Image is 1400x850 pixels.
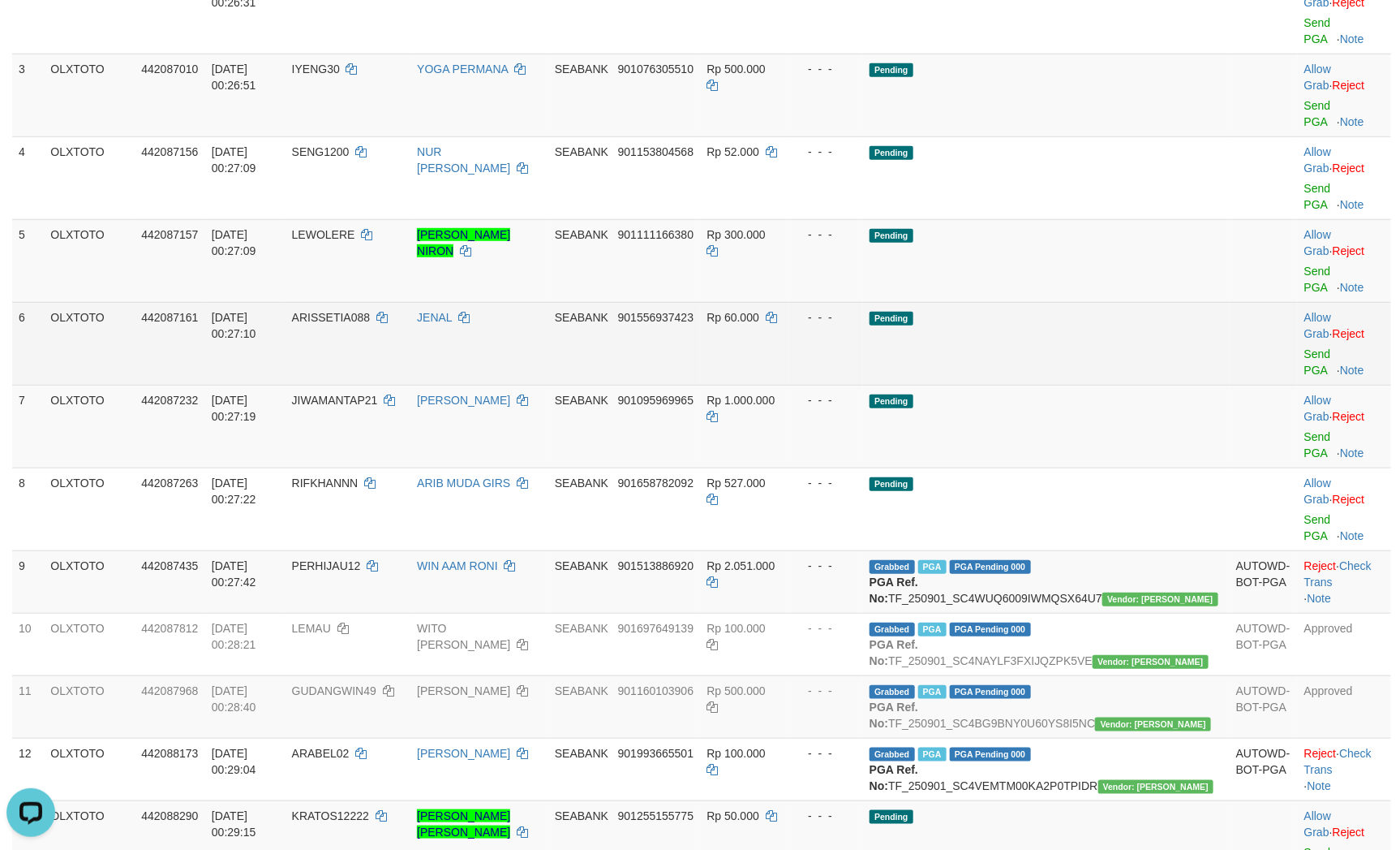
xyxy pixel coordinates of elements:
a: Note [1340,447,1364,460]
span: IYENG30 [292,63,340,76]
span: [DATE] 00:27:42 [212,559,256,589]
span: · [1304,477,1333,506]
span: Copy 901111166380 to clipboard [618,228,694,241]
a: Reject [1333,327,1365,340]
td: 6 [12,302,44,385]
a: Send PGA [1304,99,1331,128]
span: PERHIJAU12 [292,559,361,572]
span: Pending [870,395,913,408]
td: OLXTOTO [44,54,135,136]
td: OLXTOTO [44,136,135,219]
td: AUTOWD-BOT-PGA [1230,675,1298,738]
span: Rp 100.000 [706,622,765,635]
a: YOGA PERMANA [417,63,508,76]
td: 11 [12,675,44,738]
span: Rp 50.000 [706,809,759,822]
span: Copy 901697649139 to clipboard [618,622,694,635]
td: Approved [1298,613,1391,675]
span: KRATOS12222 [292,809,369,822]
a: Reject [1333,162,1365,175]
span: SEABANK [555,228,608,241]
span: Vendor URL: https://secure4.1velocity.biz [1093,655,1209,669]
b: PGA Ref. No: [870,576,918,605]
td: 3 [12,54,44,136]
td: OLXTOTO [44,468,135,550]
td: TF_250901_SC4NAYLF3FXIJQZPK5VE [863,613,1230,675]
span: SEABANK [555,394,608,407]
a: Check Trans [1304,559,1372,589]
span: [DATE] 00:27:09 [212,145,256,175]
a: Reject [1333,410,1365,423]
div: - - - [795,745,857,762]
span: Rp 500.000 [706,684,765,697]
td: · [1298,136,1391,219]
span: Copy 901255155775 to clipboard [618,809,694,822]
span: Rp 60.000 [706,311,759,324]
td: AUTOWD-BOT-PGA [1230,613,1298,675]
a: Reject [1304,747,1337,760]
span: Copy 901993665501 to clipboard [618,747,694,760]
b: PGA Ref. No: [870,701,918,730]
span: GUDANGWIN49 [292,684,376,697]
a: NUR [PERSON_NAME] [417,145,510,175]
span: Pending [870,229,913,243]
span: Rp 100.000 [706,747,765,760]
td: · [1298,302,1391,385]
td: · [1298,54,1391,136]
div: - - - [795,620,857,636]
a: Note [1340,364,1364,377]
div: - - - [795,558,857,574]
a: Send PGA [1304,182,1331,211]
td: · · [1298,738,1391,800]
a: Allow Grab [1304,63,1331,92]
span: Grabbed [870,748,915,762]
td: AUTOWD-BOT-PGA [1230,550,1298,613]
span: [DATE] 00:27:22 [212,477,256,506]
a: [PERSON_NAME] [417,747,510,760]
a: Note [1308,592,1332,605]
span: ARISSETIA088 [292,311,371,324]
span: PGA Pending [950,560,1031,574]
a: [PERSON_NAME] [417,684,510,697]
td: · [1298,385,1391,468]
span: RIFKHANNN [292,477,359,490]
td: 12 [12,738,44,800]
a: Allow Grab [1304,394,1331,423]
div: - - - [795,309,857,326]
span: SEABANK [555,63,608,76]
span: · [1304,228,1333,257]
span: LEWOLERE [292,228,355,241]
span: SEABANK [555,559,608,572]
button: Open LiveChat chat widget [6,6,55,55]
a: Reject [1333,79,1365,92]
a: WITO [PERSON_NAME] [417,622,510,651]
a: Allow Grab [1304,228,1331,257]
span: Copy 901160103906 to clipboard [618,684,694,697]
div: - - - [795,144,857,160]
a: Send PGA [1304,265,1331,294]
span: Pending [870,146,913,160]
span: Copy 901095969965 to clipboard [618,394,694,407]
span: Pending [870,63,913,77]
a: Note [1340,115,1364,128]
span: SEABANK [555,145,608,158]
span: Marked by aubjanuari [918,623,947,636]
span: Marked by aubjanuari [918,748,947,762]
a: Reject [1333,826,1365,839]
td: OLXTOTO [44,613,135,675]
span: Grabbed [870,560,915,574]
span: Rp 300.000 [706,228,765,241]
a: Note [1340,198,1364,211]
span: PGA Pending [950,748,1031,762]
a: Check Trans [1304,747,1372,776]
span: Grabbed [870,685,915,699]
span: SEABANK [555,684,608,697]
span: [DATE] 00:26:51 [212,63,256,92]
span: SEABANK [555,622,608,635]
td: OLXTOTO [44,302,135,385]
span: 442087435 [141,559,198,572]
span: [DATE] 00:29:04 [212,747,256,776]
a: [PERSON_NAME] NIRON [417,228,510,257]
td: OLXTOTO [44,219,135,302]
span: SEABANK [555,311,608,324]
